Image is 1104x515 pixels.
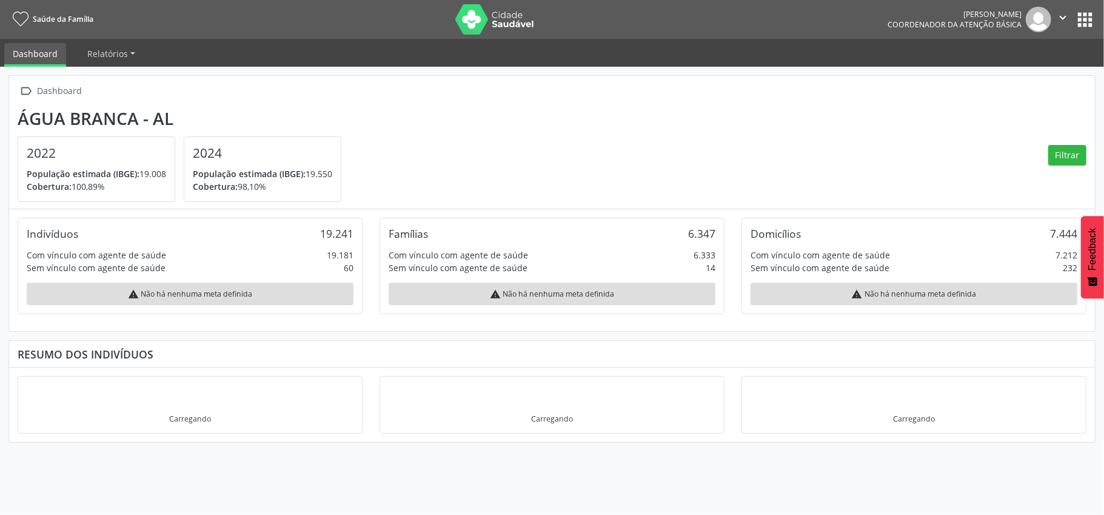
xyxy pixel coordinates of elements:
button: Feedback - Mostrar pesquisa [1081,216,1104,298]
div: Indivíduos [27,227,78,240]
span: Cobertura: [27,181,72,192]
span: Relatórios [87,48,128,59]
div: Não há nenhuma meta definida [389,283,715,305]
div: Não há nenhuma meta definida [27,283,353,305]
a: Relatórios [79,43,144,64]
p: 19.008 [27,167,166,180]
div: Carregando [893,414,935,424]
div: 6.347 [688,227,715,240]
div: 7.444 [1050,227,1077,240]
i: warning [490,289,501,300]
button: apps [1074,9,1096,30]
div: 6.333 [694,249,715,261]
div: Carregando [531,414,573,424]
i: warning [128,289,139,300]
span: Cobertura: [193,181,238,192]
div: 19.181 [327,249,353,261]
div: Sem vínculo com agente de saúde [751,261,889,274]
div: [PERSON_NAME] [888,9,1022,19]
span: Saúde da Família [33,14,93,24]
div: Sem vínculo com agente de saúde [389,261,527,274]
div: 7.212 [1055,249,1077,261]
i: warning [852,289,863,300]
p: 98,10% [193,180,332,193]
div: Domicílios [751,227,801,240]
span: População estimada (IBGE): [27,168,139,180]
div: 14 [706,261,715,274]
div: Com vínculo com agente de saúde [751,249,890,261]
div: Famílias [389,227,428,240]
p: 19.550 [193,167,332,180]
button: Filtrar [1048,145,1086,166]
div: Dashboard [35,82,84,100]
div: Água Branca - AL [18,109,350,129]
div: Carregando [169,414,211,424]
span: Coordenador da Atenção Básica [888,19,1022,30]
div: 60 [344,261,353,274]
span: Feedback [1087,228,1098,271]
div: Com vínculo com agente de saúde [389,249,528,261]
div: Resumo dos indivíduos [18,348,1086,361]
a: Dashboard [4,43,66,67]
img: img [1026,7,1051,32]
h4: 2024 [193,146,332,161]
p: 100,89% [27,180,166,193]
div: 19.241 [320,227,353,240]
a: Saúde da Família [8,9,93,29]
i:  [1056,11,1069,24]
h4: 2022 [27,146,166,161]
div: Com vínculo com agente de saúde [27,249,166,261]
i:  [18,82,35,100]
button:  [1051,7,1074,32]
a:  Dashboard [18,82,84,100]
div: 232 [1063,261,1077,274]
div: Sem vínculo com agente de saúde [27,261,166,274]
div: Não há nenhuma meta definida [751,283,1077,305]
span: População estimada (IBGE): [193,168,306,180]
